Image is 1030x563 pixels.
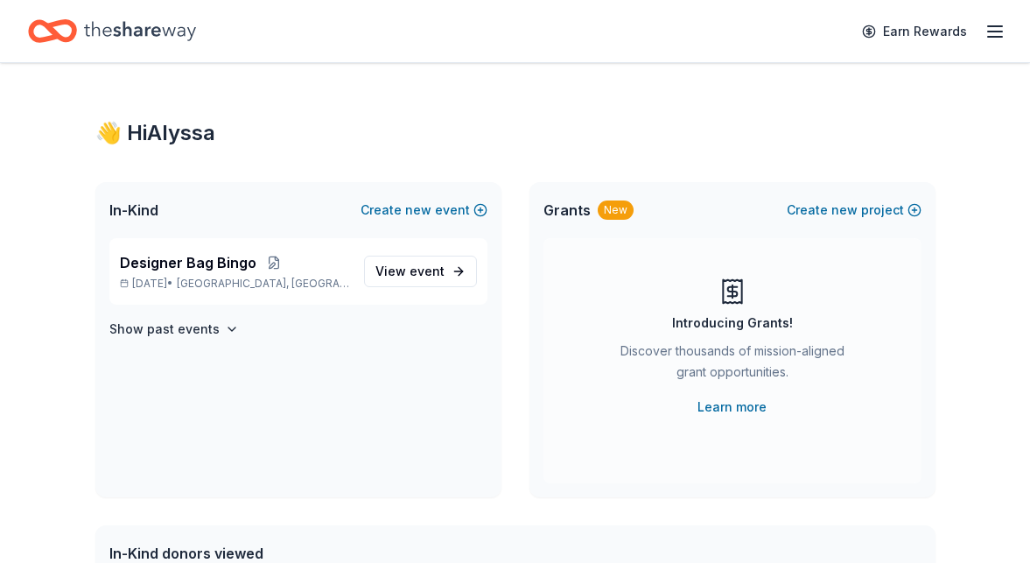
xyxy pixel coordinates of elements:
button: Createnewevent [361,200,487,221]
a: Learn more [697,397,767,418]
span: Designer Bag Bingo [120,252,256,273]
span: event [410,264,445,278]
button: Createnewproject [787,200,921,221]
div: New [598,201,634,220]
div: 👋 Hi Alyssa [95,119,935,147]
button: Show past events [109,319,239,340]
span: new [831,200,858,221]
span: View [375,261,445,282]
a: View event [364,256,477,287]
span: In-Kind [109,200,158,221]
div: Discover thousands of mission-aligned grant opportunities. [613,341,851,390]
h4: Show past events [109,319,220,340]
span: [GEOGRAPHIC_DATA], [GEOGRAPHIC_DATA] [177,277,349,291]
div: Introducing Grants! [672,313,793,334]
a: Home [28,11,196,52]
a: Earn Rewards [851,16,977,47]
p: [DATE] • [120,277,350,291]
span: new [405,200,431,221]
span: Grants [543,200,591,221]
